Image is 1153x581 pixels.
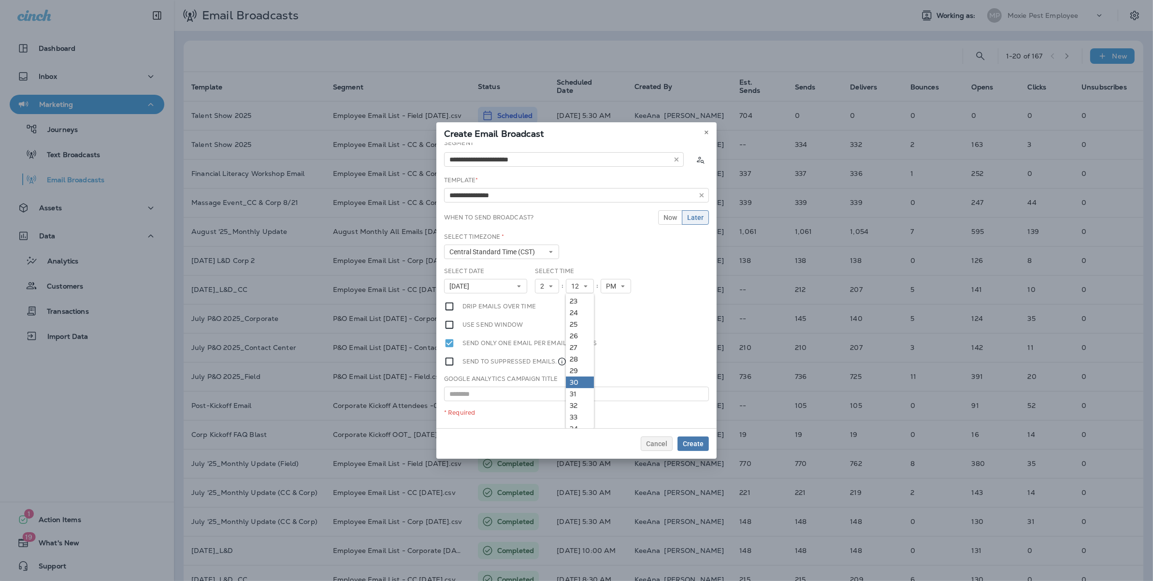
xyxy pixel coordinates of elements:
label: Template [444,176,478,184]
a: 28 [566,353,594,365]
button: Create [677,436,709,451]
label: Select Timezone [444,233,504,241]
span: Cancel [646,440,667,447]
span: Now [663,214,677,221]
a: 27 [566,342,594,353]
label: Google Analytics Campaign Title [444,375,558,383]
div: : [594,279,601,293]
button: 12 [566,279,594,293]
div: * Required [444,409,709,417]
div: Create Email Broadcast [436,122,717,143]
label: Segment [444,139,476,147]
div: : [559,279,566,293]
a: 33 [566,411,594,423]
a: 26 [566,330,594,342]
span: Later [687,214,704,221]
button: Later [682,210,709,225]
button: 2 [535,279,559,293]
button: Central Standard Time (CST) [444,245,559,259]
a: 32 [566,400,594,411]
a: 23 [566,295,594,307]
button: Cancel [641,436,673,451]
span: Create [683,440,704,447]
span: 12 [571,282,583,290]
a: 31 [566,388,594,400]
span: Central Standard Time (CST) [449,248,539,256]
a: 29 [566,365,594,377]
label: Use send window [462,320,523,330]
label: Select Date [444,267,485,275]
button: Now [658,210,682,225]
a: 34 [566,423,594,435]
label: Drip emails over time [462,301,536,312]
label: Send only one email per email address [462,338,597,349]
span: 2 [540,282,548,290]
label: When to send broadcast? [444,214,533,221]
label: Send to suppressed emails. [462,356,567,367]
button: Calculate the estimated number of emails to be sent based on selected segment. (This could take a... [692,151,709,168]
span: [DATE] [449,282,473,290]
span: PM [606,282,620,290]
button: [DATE] [444,279,527,293]
button: PM [601,279,631,293]
a: 24 [566,307,594,319]
a: 25 [566,319,594,330]
a: 30 [566,377,594,388]
label: Select Time [535,267,575,275]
